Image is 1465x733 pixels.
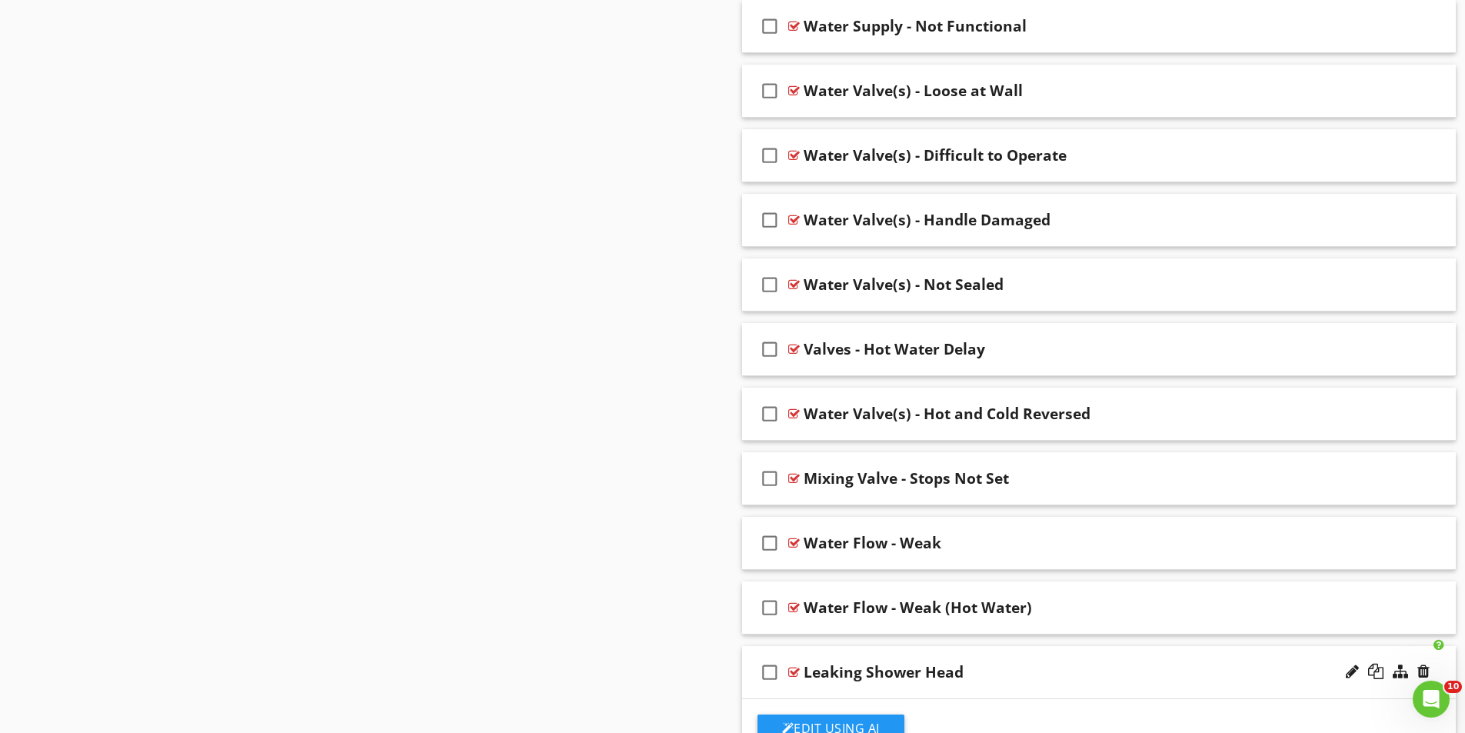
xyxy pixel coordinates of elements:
i: check_box_outline_blank [757,460,782,497]
i: check_box_outline_blank [757,266,782,303]
div: Water Valve(s) - Hot and Cold Reversed [804,405,1090,423]
div: Leaking Shower Head [804,663,964,681]
span: 10 [1444,681,1462,693]
i: check_box_outline_blank [757,589,782,626]
i: check_box_outline_blank [757,8,782,45]
i: check_box_outline_blank [757,202,782,238]
div: Water Supply - Not Functional [804,17,1027,35]
div: Valves - Hot Water Delay [804,340,985,358]
i: check_box_outline_blank [757,72,782,109]
div: Water Valve(s) - Loose at Wall [804,82,1023,100]
div: Water Valve(s) - Difficult to Operate [804,146,1067,165]
i: check_box_outline_blank [757,525,782,561]
i: check_box_outline_blank [757,137,782,174]
div: Water Valve(s) - Handle Damaged [804,211,1050,229]
i: check_box_outline_blank [757,654,782,691]
i: check_box_outline_blank [757,331,782,368]
div: Water Valve(s) - Not Sealed [804,275,1004,294]
div: Water Flow - Weak [804,534,941,552]
i: check_box_outline_blank [757,395,782,432]
div: Mixing Valve - Stops Not Set [804,469,1009,488]
div: Water Flow - Weak (Hot Water) [804,598,1032,617]
iframe: Intercom live chat [1413,681,1450,718]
